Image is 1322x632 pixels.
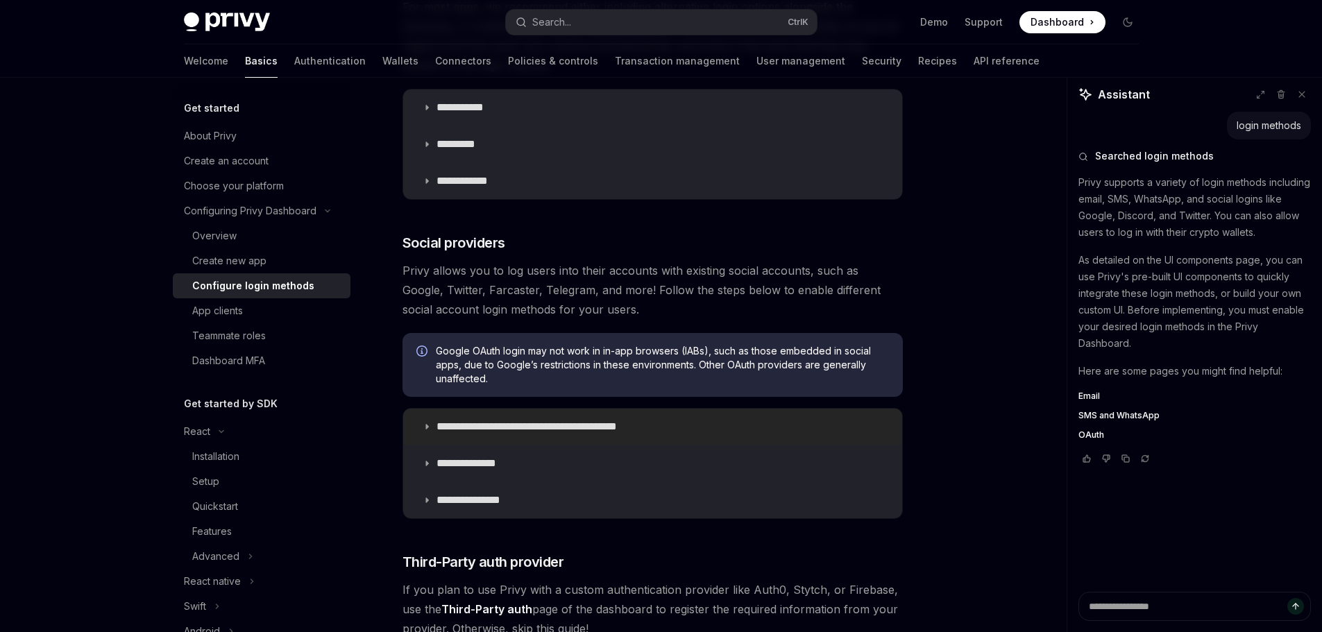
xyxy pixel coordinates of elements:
[402,233,505,253] span: Social providers
[436,344,889,386] span: Google OAuth login may not work in in-app browsers (IABs), such as those embedded in social apps,...
[965,15,1003,29] a: Support
[173,494,350,519] a: Quickstart
[192,548,239,565] div: Advanced
[1078,410,1160,421] span: SMS and WhatsApp
[1078,363,1311,379] p: Here are some pages you might find helpful:
[173,223,350,248] a: Overview
[1078,429,1311,441] a: OAuth
[788,17,808,28] span: Ctrl K
[184,100,239,117] h5: Get started
[1078,429,1104,441] span: OAuth
[173,323,350,348] a: Teammate roles
[173,469,350,494] a: Setup
[173,298,350,323] a: App clients
[1098,86,1150,103] span: Assistant
[532,14,571,31] div: Search...
[184,203,316,219] div: Configuring Privy Dashboard
[184,12,270,32] img: dark logo
[508,44,598,78] a: Policies & controls
[192,302,243,319] div: App clients
[1031,15,1084,29] span: Dashboard
[192,253,266,269] div: Create new app
[506,10,817,35] button: Search...CtrlK
[1237,119,1301,133] div: login methods
[245,44,278,78] a: Basics
[192,498,238,515] div: Quickstart
[184,598,206,615] div: Swift
[920,15,948,29] a: Demo
[173,148,350,173] a: Create an account
[173,348,350,373] a: Dashboard MFA
[173,273,350,298] a: Configure login methods
[918,44,957,78] a: Recipes
[192,523,232,540] div: Features
[402,552,564,572] span: Third-Party auth provider
[192,448,239,465] div: Installation
[1095,149,1214,163] span: Searched login methods
[756,44,845,78] a: User management
[184,395,278,412] h5: Get started by SDK
[1078,252,1311,352] p: As detailed on the UI components page, you can use Privy's pre-built UI components to quickly int...
[1078,149,1311,163] button: Searched login methods
[192,277,314,294] div: Configure login methods
[1117,11,1139,33] button: Toggle dark mode
[402,261,903,319] span: Privy allows you to log users into their accounts with existing social accounts, such as Google, ...
[192,327,266,344] div: Teammate roles
[184,128,237,144] div: About Privy
[294,44,366,78] a: Authentication
[184,423,210,440] div: React
[173,123,350,148] a: About Privy
[192,228,237,244] div: Overview
[173,248,350,273] a: Create new app
[192,352,265,369] div: Dashboard MFA
[173,173,350,198] a: Choose your platform
[173,519,350,544] a: Features
[173,444,350,469] a: Installation
[416,345,430,359] svg: Info
[1078,391,1100,402] span: Email
[974,44,1040,78] a: API reference
[862,44,901,78] a: Security
[184,178,284,194] div: Choose your platform
[184,44,228,78] a: Welcome
[1287,598,1304,615] button: Send message
[615,44,740,78] a: Transaction management
[192,473,219,490] div: Setup
[184,573,241,590] div: React native
[184,153,269,169] div: Create an account
[1078,391,1311,402] a: Email
[1019,11,1105,33] a: Dashboard
[435,44,491,78] a: Connectors
[382,44,418,78] a: Wallets
[1078,174,1311,241] p: Privy supports a variety of login methods including email, SMS, WhatsApp, and social logins like ...
[1078,410,1311,421] a: SMS and WhatsApp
